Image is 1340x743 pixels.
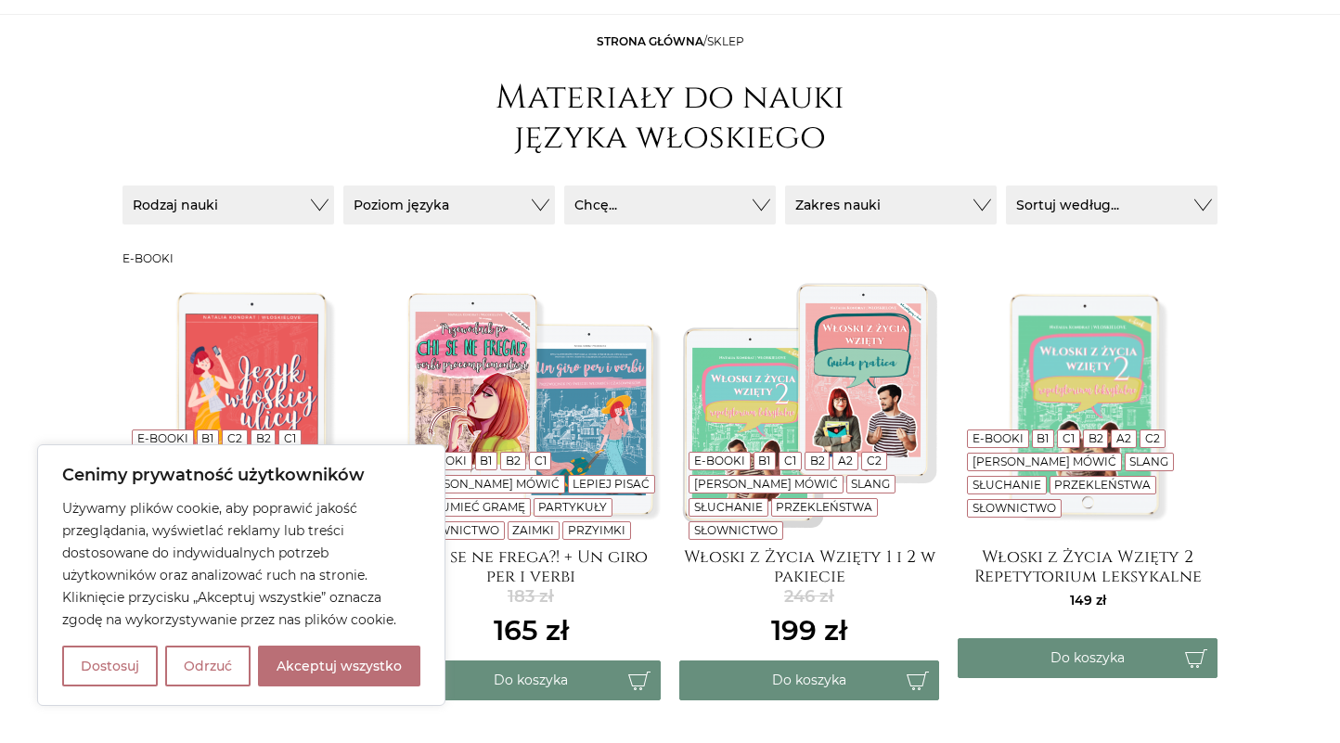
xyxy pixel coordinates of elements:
[810,454,825,468] a: B2
[480,454,492,468] a: B1
[416,477,560,491] a: [PERSON_NAME] mówić
[958,547,1218,584] a: Włoski z Życia Wzięty 2 Repetytorium leksykalne
[679,660,939,700] button: Do koszyka
[958,638,1218,678] button: Do koszyka
[1116,431,1131,445] a: A2
[284,431,296,445] a: C1
[1063,431,1075,445] a: C1
[1037,431,1049,445] a: B1
[679,547,939,584] a: Włoski z Życia Wzięty 1 i 2 w pakiecie
[416,500,525,514] a: Rozumieć gramę
[401,547,661,584] a: Chi se ne frega?! + Un giro per i verbi
[973,455,1116,468] a: [PERSON_NAME] mówić
[776,500,872,514] a: Przekleństwa
[1070,592,1106,608] span: 149
[401,660,661,700] button: Do koszyka
[512,523,554,537] a: Zaimki
[494,609,569,651] ins: 165
[771,584,847,609] del: 246
[973,501,1056,515] a: Słownictwo
[1006,186,1218,224] button: Sortuj według...
[784,454,796,468] a: C1
[538,500,607,514] a: Partykuły
[973,478,1041,492] a: Słuchanie
[484,78,856,158] h1: Materiały do nauki języka włoskiego
[973,431,1024,445] a: E-booki
[694,500,763,514] a: Słuchanie
[568,523,625,537] a: Przyimki
[494,584,569,609] del: 183
[62,646,158,686] button: Dostosuj
[62,497,420,631] p: Używamy plików cookie, aby poprawić jakość przeglądania, wyświetlać reklamy lub treści dostosowan...
[343,186,555,224] button: Poziom języka
[227,431,242,445] a: C2
[694,454,745,468] a: E-booki
[597,34,744,48] span: /
[122,252,1218,265] h3: E-booki
[564,186,776,224] button: Chcę...
[165,646,251,686] button: Odrzuć
[1129,455,1168,468] a: Slang
[416,523,499,537] a: Słownictwo
[1089,431,1103,445] a: B2
[694,523,778,537] a: Słownictwo
[122,186,334,224] button: Rodzaj nauki
[851,477,890,491] a: Slang
[256,431,271,445] a: B2
[707,34,744,48] span: sklep
[258,646,420,686] button: Akceptuj wszystko
[62,464,420,486] p: Cenimy prywatność użytkowników
[506,454,521,468] a: B2
[838,454,853,468] a: A2
[137,431,188,445] a: E-booki
[1054,478,1151,492] a: Przekleństwa
[758,454,770,468] a: B1
[1145,431,1160,445] a: C2
[867,454,882,468] a: C2
[694,477,838,491] a: [PERSON_NAME] mówić
[771,609,847,651] ins: 199
[573,477,650,491] a: Lepiej pisać
[535,454,547,468] a: C1
[597,34,703,48] a: Strona główna
[785,186,997,224] button: Zakres nauki
[201,431,213,445] a: B1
